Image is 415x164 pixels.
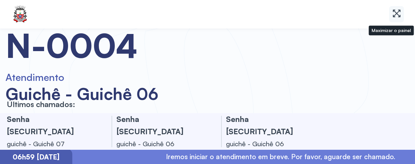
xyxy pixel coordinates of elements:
div: guichê - Guichê 06 [6,83,224,104]
div: N-0004 [6,28,224,62]
div: guichê - Guichê 07 [7,138,95,150]
h6: Atendimento [6,71,224,83]
div: guichê - Guichê 06 [116,138,205,150]
h3: Senha [SECURITY_DATA] [226,113,314,138]
p: Últimos chamados: [7,100,75,109]
h3: Senha [SECURITY_DATA] [116,113,205,138]
h3: Senha [SECURITY_DATA] [7,113,95,138]
img: Logotipo do estabelecimento [11,5,30,23]
div: guichê - Guichê 06 [226,138,314,150]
